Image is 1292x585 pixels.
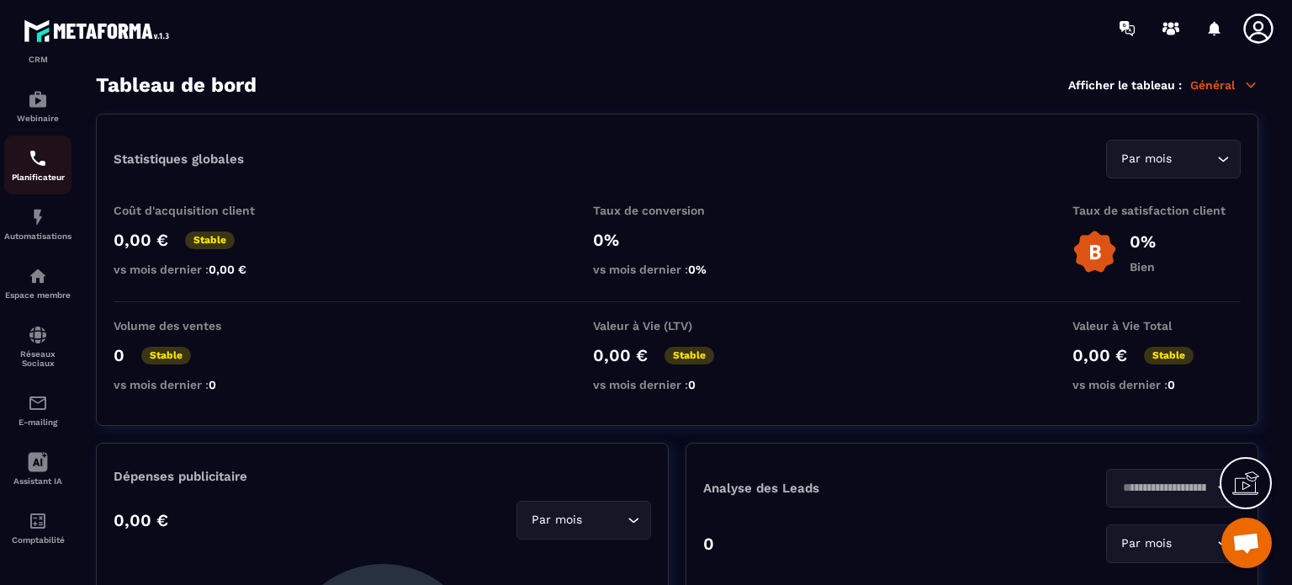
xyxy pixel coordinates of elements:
[1117,150,1175,168] span: Par mois
[593,204,761,217] p: Taux de conversion
[688,263,707,276] span: 0%
[28,89,48,109] img: automations
[1106,140,1241,178] div: Search for option
[141,347,191,364] p: Stable
[114,345,124,365] p: 0
[4,290,71,300] p: Espace membre
[1190,77,1258,93] p: Général
[688,378,696,391] span: 0
[114,378,282,391] p: vs mois dernier :
[4,498,71,557] a: accountantaccountantComptabilité
[209,378,216,391] span: 0
[185,231,235,249] p: Stable
[527,511,585,529] span: Par mois
[28,148,48,168] img: scheduler
[1175,534,1213,553] input: Search for option
[1072,378,1241,391] p: vs mois dernier :
[4,253,71,312] a: automationsautomationsEspace membre
[114,263,282,276] p: vs mois dernier :
[4,535,71,545] p: Comptabilité
[593,230,761,250] p: 0%
[4,476,71,486] p: Assistant IA
[4,380,71,439] a: emailemailE-mailing
[1106,469,1241,508] div: Search for option
[1221,518,1272,568] div: Ouvrir le chat
[593,345,648,365] p: 0,00 €
[1106,524,1241,563] div: Search for option
[4,312,71,380] a: social-networksocial-networkRéseaux Sociaux
[1175,150,1213,168] input: Search for option
[1144,347,1194,364] p: Stable
[665,347,714,364] p: Stable
[28,266,48,286] img: automations
[585,511,623,529] input: Search for option
[4,349,71,368] p: Réseaux Sociaux
[593,378,761,391] p: vs mois dernier :
[96,73,257,97] h3: Tableau de bord
[1072,204,1241,217] p: Taux de satisfaction client
[1117,534,1175,553] span: Par mois
[4,136,71,194] a: schedulerschedulerPlanificateur
[1072,345,1127,365] p: 0,00 €
[703,481,972,496] p: Analyse des Leads
[516,501,651,540] div: Search for option
[28,207,48,227] img: automations
[4,417,71,427] p: E-mailing
[1072,319,1241,332] p: Valeur à Vie Total
[114,319,282,332] p: Volume des ventes
[4,114,71,123] p: Webinaire
[4,194,71,253] a: automationsautomationsAutomatisations
[114,152,244,167] p: Statistiques globales
[1072,230,1117,274] img: b-badge-o.b3b20ee6.svg
[4,77,71,136] a: automationsautomationsWebinaire
[593,263,761,276] p: vs mois dernier :
[593,319,761,332] p: Valeur à Vie (LTV)
[114,510,168,530] p: 0,00 €
[24,15,175,46] img: logo
[703,534,714,554] p: 0
[1130,260,1156,274] p: Bien
[4,439,71,498] a: Assistant IA
[1068,78,1182,92] p: Afficher le tableau :
[4,231,71,241] p: Automatisations
[1130,231,1156,252] p: 0%
[4,173,71,182] p: Planificateur
[28,511,48,531] img: accountant
[114,469,651,484] p: Dépenses publicitaire
[28,325,48,345] img: social-network
[114,230,168,250] p: 0,00 €
[209,263,246,276] span: 0,00 €
[1117,479,1213,497] input: Search for option
[28,393,48,413] img: email
[1168,378,1175,391] span: 0
[114,204,282,217] p: Coût d'acquisition client
[4,55,71,64] p: CRM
